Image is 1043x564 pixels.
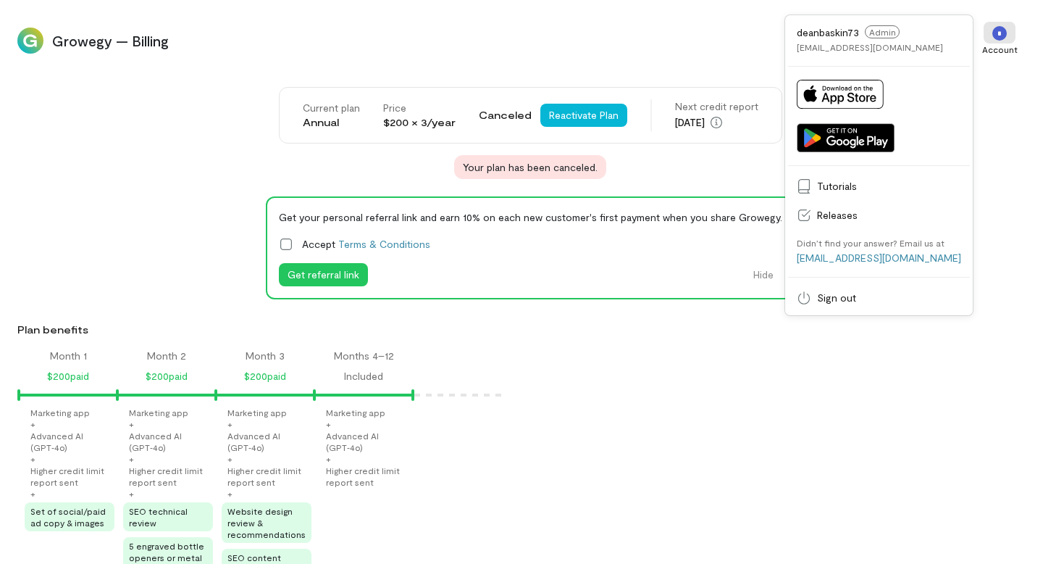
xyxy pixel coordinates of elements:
[30,488,35,499] div: +
[865,25,900,38] span: Admin
[797,252,961,264] a: [EMAIL_ADDRESS][DOMAIN_NAME]
[147,349,186,363] div: Month 2
[227,453,233,465] div: +
[279,210,782,225] div: Get your personal referral link and earn 10% on each new customer's first payment when you share ...
[279,263,368,286] button: Get referral link
[788,172,970,201] a: Tutorials
[146,368,188,385] div: $200 paid
[244,368,286,385] div: $200 paid
[797,26,859,38] span: deanbaskin73
[788,283,970,312] a: Sign out
[797,237,944,249] div: Didn’t find your answer? Email us at
[303,115,360,130] div: Annual
[326,430,410,453] div: Advanced AI (GPT‑4o)
[227,465,311,488] div: Higher credit limit report sent
[338,238,430,250] a: Terms & Conditions
[227,488,233,499] div: +
[227,506,306,539] span: Website design review & recommendations
[302,236,430,252] span: Accept
[303,101,360,115] div: Current plan
[50,349,87,363] div: Month 1
[745,263,782,286] button: Hide
[30,430,114,453] div: Advanced AI (GPT‑4o)
[326,465,410,488] div: Higher credit limit report sent
[246,349,285,363] div: Month 3
[47,368,89,385] div: $200 paid
[129,488,134,499] div: +
[383,115,456,130] div: $200 × 3/year
[344,368,383,385] div: Included
[479,108,532,123] span: Canceled
[540,104,627,127] button: Reactivate Plan
[30,465,114,488] div: Higher credit limit report sent
[334,349,394,363] div: Months 4–12
[675,99,758,114] div: Next credit report
[30,506,106,528] span: Set of social/paid ad copy & images
[797,80,884,109] img: Download on App Store
[227,407,287,418] div: Marketing app
[129,453,134,465] div: +
[675,114,758,131] div: [DATE]
[30,407,90,418] div: Marketing app
[817,179,961,194] span: Tutorials
[129,418,134,430] div: +
[973,14,1026,67] div: *Account
[797,123,895,152] img: Get it on Google Play
[383,101,456,115] div: Price
[227,418,233,430] div: +
[129,506,188,528] span: SEO technical review
[326,453,331,465] div: +
[129,407,188,418] div: Marketing app
[982,43,1018,55] div: Account
[817,208,961,223] span: Releases
[30,453,35,465] div: +
[227,430,311,453] div: Advanced AI (GPT‑4o)
[30,418,35,430] div: +
[129,430,213,453] div: Advanced AI (GPT‑4o)
[52,30,965,51] span: Growegy — Billing
[788,201,970,230] a: Releases
[129,465,213,488] div: Higher credit limit report sent
[797,41,943,53] div: [EMAIL_ADDRESS][DOMAIN_NAME]
[326,407,385,418] div: Marketing app
[817,291,961,305] span: Sign out
[17,323,1037,337] div: Plan benefits
[463,159,598,175] span: Your plan has been canceled.
[326,418,331,430] div: +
